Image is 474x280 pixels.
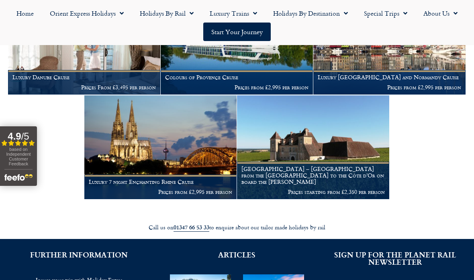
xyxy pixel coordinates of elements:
[203,23,271,41] a: Start your Journey
[237,95,390,200] a: [GEOGRAPHIC_DATA] – [GEOGRAPHIC_DATA] from the [GEOGRAPHIC_DATA] to the Côte d’Or on board the [P...
[8,4,42,23] a: Home
[356,4,415,23] a: Special Trips
[12,251,146,258] h2: FURTHER INFORMATION
[328,251,462,266] h2: SIGN UP FOR THE PLANET RAIL NEWSLETTER
[415,4,466,23] a: About Us
[165,84,309,91] p: Prices from £2,995 per person
[12,74,156,80] h1: Luxury Danube Cruise
[42,4,132,23] a: Orient Express Holidays
[12,84,156,91] p: Prices From £3,495 per person
[132,4,202,23] a: Holidays by Rail
[318,84,461,91] p: Prices from £2,995 per person
[165,74,309,80] h1: Colours of Provence Cruise
[202,4,265,23] a: Luxury Trains
[170,251,304,258] h2: ARTICLES
[89,179,232,185] h1: Luxury 7 night Enchanting Rhine Cruise
[89,189,232,195] p: Prices from £2,995 per person
[12,224,462,231] div: Call us on to enquire about our tailor made holidays by rail
[241,166,385,185] h1: [GEOGRAPHIC_DATA] – [GEOGRAPHIC_DATA] from the [GEOGRAPHIC_DATA] to the Côte d’Or on board the [P...
[241,189,385,195] p: Prices starting from £2,350 per person
[265,4,356,23] a: Holidays by Destination
[84,95,237,200] a: Luxury 7 night Enchanting Rhine Cruise Prices from £2,995 per person
[4,4,470,41] nav: Menu
[318,74,461,80] h1: Luxury [GEOGRAPHIC_DATA] and Normandy Cruise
